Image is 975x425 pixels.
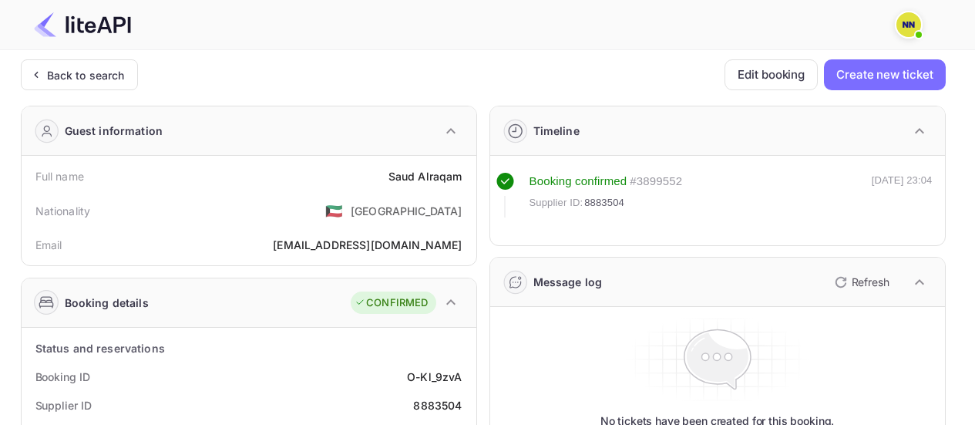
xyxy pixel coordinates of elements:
img: LiteAPI Logo [34,12,131,37]
div: Full name [35,168,84,184]
button: Create new ticket [824,59,945,90]
div: Supplier ID [35,397,92,413]
div: Nationality [35,203,91,219]
span: United States [325,197,343,224]
div: # 3899552 [630,173,682,191]
div: [GEOGRAPHIC_DATA] [351,203,462,219]
div: Timeline [533,123,580,139]
div: O-Kl_9zvA [407,369,462,385]
p: Refresh [852,274,889,290]
div: [EMAIL_ADDRESS][DOMAIN_NAME] [273,237,462,253]
div: Back to search [47,67,125,83]
div: Guest information [65,123,163,139]
span: 8883504 [584,195,624,211]
img: N/A N/A [896,12,921,37]
div: CONFIRMED [355,295,428,311]
div: Status and reservations [35,340,165,356]
button: Refresh [825,270,896,295]
div: Message log [533,274,603,290]
div: 8883504 [413,397,462,413]
button: Edit booking [725,59,818,90]
div: Saud Alraqam [388,168,462,184]
span: Supplier ID: [530,195,583,211]
div: Booking ID [35,369,90,385]
div: Email [35,237,62,253]
div: [DATE] 23:04 [872,173,933,218]
div: Booking details [65,295,149,311]
div: Booking confirmed [530,173,627,191]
